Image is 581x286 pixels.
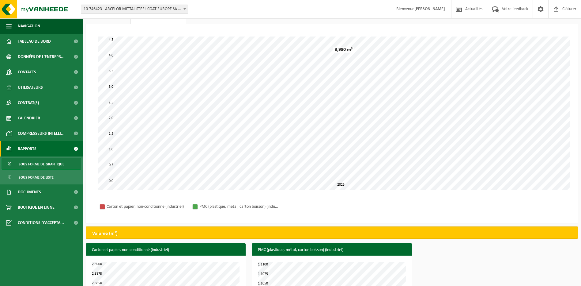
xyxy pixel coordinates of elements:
span: Contacts [18,64,36,80]
div: 3,980 m³ [333,47,354,53]
h3: Carton et papier, non-conditionné (industriel) [86,243,246,257]
span: 10-746423 - ARCELOR MITTAL STEEL COAT EUROPE SA - ALLEUR [81,5,188,14]
h2: Volume (m³) [86,227,124,240]
div: Carton et papier, non-conditionné (industriel) [107,203,186,211]
span: Contrat(s) [18,95,39,110]
span: Sous forme de liste [19,172,54,183]
strong: [PERSON_NAME] [414,7,445,11]
span: Sous forme de graphique [19,158,64,170]
span: Navigation [18,18,40,34]
span: Données de l'entrepr... [18,49,65,64]
h3: PMC (plastique, métal, carton boisson) (industriel) [252,243,412,257]
a: Sous forme de graphique [2,158,81,170]
span: Rapports [18,141,36,157]
div: PMC (plastique, métal, carton boisson) (industriel) [199,203,279,211]
span: Utilisateurs [18,80,43,95]
span: Compresseurs intelli... [18,126,65,141]
span: Boutique en ligne [18,200,55,215]
span: Tableau de bord [18,34,51,49]
a: Sous forme de liste [2,171,81,183]
span: Conditions d'accepta... [18,215,64,230]
span: Calendrier [18,110,40,126]
span: Documents [18,184,41,200]
span: 10-746423 - ARCELOR MITTAL STEEL COAT EUROPE SA - ALLEUR [81,5,188,14]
